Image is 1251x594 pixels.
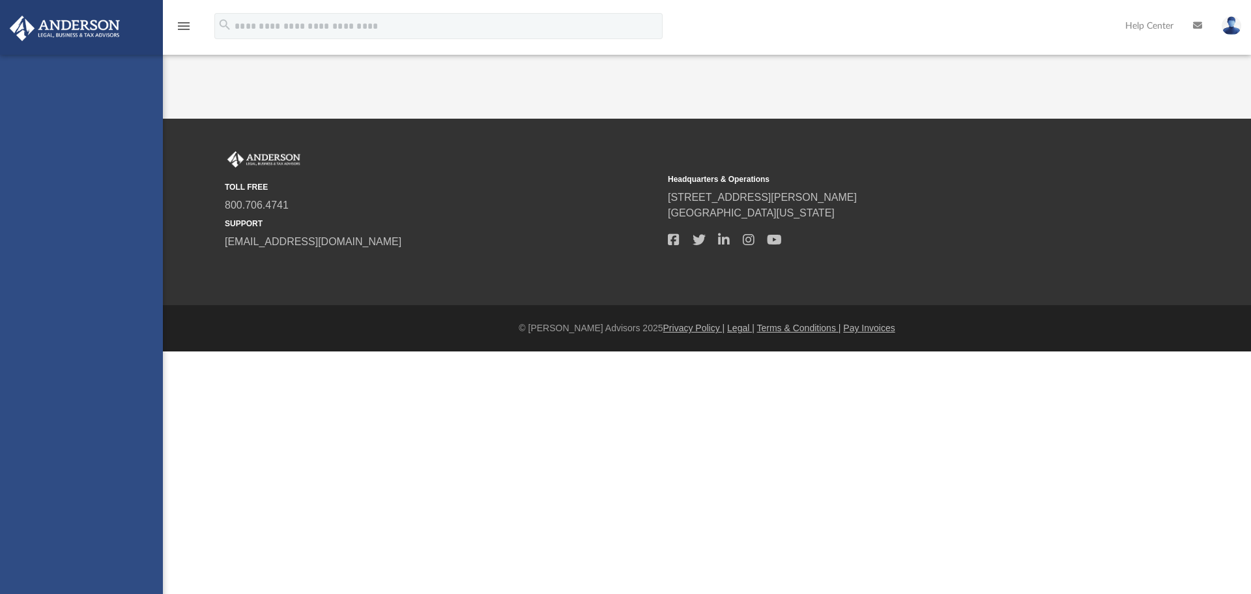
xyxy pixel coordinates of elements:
a: Terms & Conditions | [757,323,841,333]
i: search [218,18,232,32]
small: Headquarters & Operations [668,173,1102,185]
img: Anderson Advisors Platinum Portal [225,151,303,168]
a: [GEOGRAPHIC_DATA][US_STATE] [668,207,835,218]
a: 800.706.4741 [225,200,289,211]
a: menu [176,25,192,34]
img: Anderson Advisors Platinum Portal [6,16,124,41]
small: TOLL FREE [225,181,659,193]
small: SUPPORT [225,218,659,230]
a: Legal | [727,323,755,333]
a: [EMAIL_ADDRESS][DOMAIN_NAME] [225,236,401,247]
a: [STREET_ADDRESS][PERSON_NAME] [668,192,857,203]
img: User Pic [1222,16,1241,35]
a: Privacy Policy | [663,323,725,333]
a: Pay Invoices [843,323,895,333]
i: menu [176,18,192,34]
div: © [PERSON_NAME] Advisors 2025 [163,321,1251,335]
